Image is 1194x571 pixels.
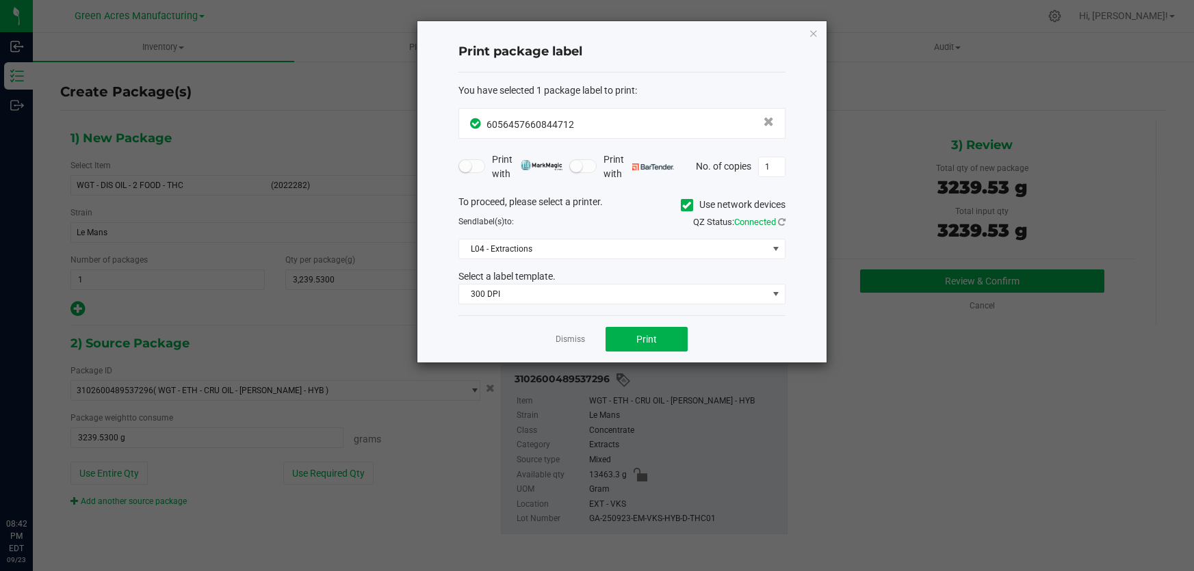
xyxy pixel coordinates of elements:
div: : [458,83,786,98]
span: Print with [492,152,562,181]
h4: Print package label [458,43,786,61]
span: Connected [734,217,776,227]
span: In Sync [470,116,483,131]
iframe: Resource center [14,462,55,503]
iframe: Resource center unread badge [40,460,57,476]
span: No. of copies [696,160,751,171]
span: QZ Status: [693,217,786,227]
span: Send to: [458,217,514,226]
img: mark_magic_cybra.png [521,160,562,170]
a: Dismiss [556,334,585,345]
button: Print [606,327,688,351]
span: 6056457660844712 [486,119,574,130]
span: label(s) [477,217,504,226]
div: Select a label template. [448,269,796,284]
div: To proceed, please select a printer. [448,195,796,215]
label: Use network devices [681,198,786,212]
span: Print [636,334,657,345]
span: L04 - Extractions [459,239,768,258]
img: bartender.png [632,163,674,170]
span: 300 DPI [459,284,768,304]
span: You have selected 1 package label to print [458,85,635,96]
span: Print with [604,152,674,181]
